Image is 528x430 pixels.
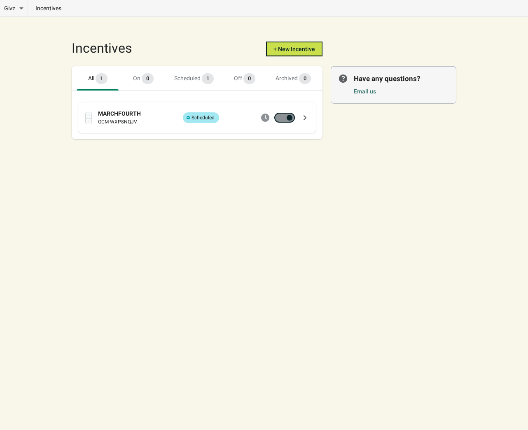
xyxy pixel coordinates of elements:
span: 1 [96,73,107,84]
span: Scheduled [183,112,219,123]
p: incentives [28,4,69,12]
button: Inactive campaigns [222,67,267,91]
div: Incentives [72,42,132,56]
span: Off [234,75,255,81]
span: 0 [299,73,311,84]
span: + New Incentive [273,46,315,52]
div: GCM-WXP8NQJV [98,118,172,126]
p: Have any questions? [354,74,448,84]
div: MARCHFOURTHGCM-WXP8NQJVInfo Partially completeScheduled [78,98,316,137]
div: MARCHFOURTH [98,109,172,118]
a: Email us [354,88,376,95]
button: Scheduled campaigns [166,67,222,91]
span: Givz [4,4,15,12]
span: 0 [243,73,255,84]
span: 1 [202,73,214,84]
button: Archived campaigns [267,67,319,91]
button: Active campaigns [120,67,166,91]
span: All [88,75,107,81]
span: 0 [142,73,154,84]
span: Scheduled [174,75,214,81]
button: + New Incentive [266,42,322,56]
button: All campaigns [75,67,120,91]
span: On [133,75,154,81]
span: Archived [276,75,311,81]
